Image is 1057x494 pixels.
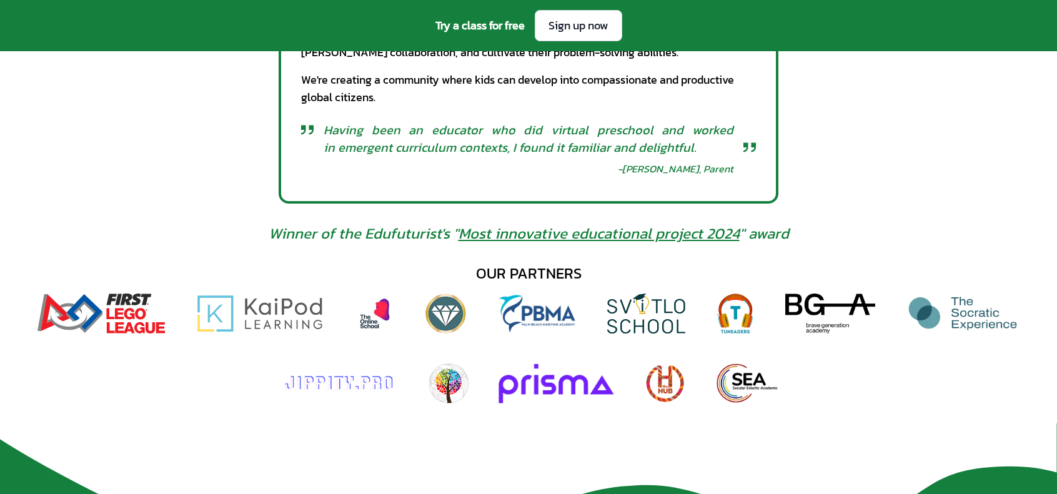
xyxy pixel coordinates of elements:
[279,363,399,403] img: Jippity.Pro
[195,294,325,333] img: Kaipod
[425,294,466,333] img: Diamond View
[301,71,756,106] div: We're creating a community where kids can develop into compassionate and productive global citizens.
[499,363,614,403] img: Prisma
[644,363,686,403] img: The Hub
[355,294,395,333] img: The Online School
[535,10,622,41] a: Sign up now
[715,294,755,333] img: Tuneagers
[429,363,469,403] img: Worldschooling Quest
[618,161,733,176] div: - [PERSON_NAME], Parent
[497,294,577,333] img: Palm Beach Maritime Academy
[905,294,1020,333] img: The Socratic Experience
[459,222,740,244] a: Most innovative educational project 2024
[324,121,733,156] span: Having been an educator who did virtual preschool and worked in emergent curriculum contexts, I f...
[716,363,778,403] img: Secular Eclectic Academic
[37,294,165,333] img: FIRST Lego League
[269,224,789,244] span: Winner of the Edufuturist's " " award
[785,294,875,333] img: Brave Generation Academy
[607,294,686,333] img: Svitlo
[476,264,582,284] div: our partners
[435,17,525,34] span: Try a class for free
